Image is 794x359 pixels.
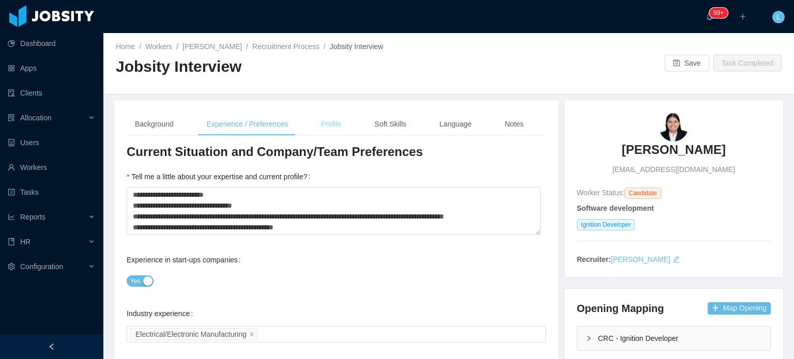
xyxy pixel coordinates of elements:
[20,262,63,271] span: Configuration
[127,113,182,136] div: Background
[613,164,735,175] span: [EMAIL_ADDRESS][DOMAIN_NAME]
[127,173,314,181] label: Tell me a little about your expertise and current profile?
[127,187,541,236] textarea: Tell me a little about your expertise and current profile?
[8,132,95,153] a: icon: robotUsers
[776,11,781,23] span: L
[139,42,141,51] span: /
[130,276,141,286] span: Yes
[176,42,178,51] span: /
[145,42,172,51] a: Workers
[577,326,770,350] div: icon: rightCRC - Ignition Developer
[586,335,592,341] i: icon: right
[20,238,30,246] span: HR
[8,238,15,245] i: icon: book
[130,328,257,340] li: Electrical/Electronic Manufacturing
[577,204,654,212] strong: Software development
[367,113,415,136] div: Soft Skills
[8,263,15,270] i: icon: setting
[127,309,197,318] label: Industry experience
[8,83,95,103] a: icon: auditClients
[249,332,254,338] i: icon: close
[127,256,245,264] label: Experience in start-ups companies
[706,13,713,20] i: icon: bell
[324,42,326,51] span: /
[8,33,95,54] a: icon: pie-chartDashboard
[198,113,296,136] div: Experience / Preferences
[116,56,449,77] h2: Jobsity Interview
[8,157,95,178] a: icon: userWorkers
[182,42,242,51] a: [PERSON_NAME]
[577,189,624,197] span: Worker Status:
[713,55,782,71] button: Task Completed
[496,113,532,136] div: Notes
[665,55,709,71] button: icon: saveSave
[739,13,746,20] i: icon: plus
[611,255,670,263] a: [PERSON_NAME]
[135,329,247,340] div: Electrical/Electronic Manufacturing
[127,275,154,287] button: Experience in start-ups companies
[673,256,680,263] i: icon: edit
[8,114,15,121] i: icon: solution
[252,42,319,51] a: Recruitment Process
[313,113,350,136] div: Profile
[577,255,611,263] strong: Recruiter:
[20,213,45,221] span: Reports
[622,142,726,158] h3: [PERSON_NAME]
[8,213,15,221] i: icon: line-chart
[577,219,635,230] span: Ignition Developer
[127,144,546,160] h3: Current Situation and Company/Team Preferences
[330,42,383,51] span: Jobsity Interview
[624,188,661,199] span: Candidate
[659,113,688,142] img: 25374f8c-ba35-46d1-825c-359dde9afc37_68d45e2fd7c52-90w.png
[8,182,95,202] a: icon: profileTasks
[431,113,480,136] div: Language
[8,58,95,79] a: icon: appstoreApps
[709,8,728,18] sup: 1937
[116,42,135,51] a: Home
[708,302,771,315] button: icon: plusMap Opening
[577,301,664,316] h4: Opening Mapping
[259,329,265,341] input: Industry experience
[20,114,52,122] span: Allocation
[246,42,248,51] span: /
[622,142,726,164] a: [PERSON_NAME]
